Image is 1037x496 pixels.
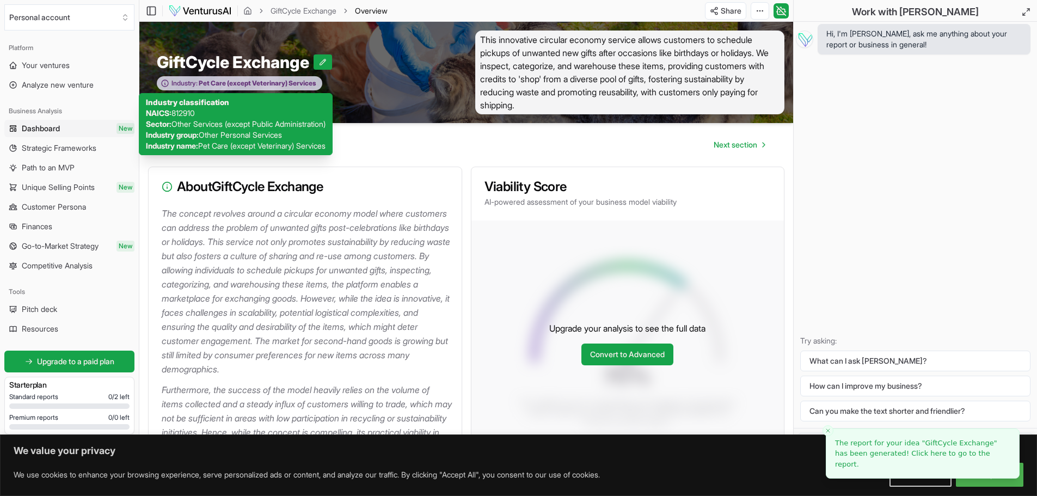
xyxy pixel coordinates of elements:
[271,5,336,16] a: GiftCycle Exchange
[146,97,326,108] div: Industry classification
[22,304,57,315] span: Pitch deck
[22,260,93,271] span: Competitive Analysis
[705,134,774,156] nav: pagination
[198,141,326,150] span: Pet Care (except Veterinary) Services
[705,134,774,156] a: Go to next page
[162,180,449,193] h3: About GiftCycle Exchange
[14,468,600,481] p: We use cookies to enhance your browsing experience, serve personalized ads or content, and analyz...
[108,393,130,401] span: 0 / 2 left
[4,159,134,176] a: Path to an MVP
[9,393,58,401] span: Standard reports
[835,439,997,468] span: The report for your idea " " has been generated! Click here to go to the report.
[22,143,96,154] span: Strategic Frameworks
[116,241,134,252] span: New
[796,30,813,48] img: Vera
[4,198,134,216] a: Customer Persona
[4,102,134,120] div: Business Analysis
[22,241,99,252] span: Go-to-Market Strategy
[22,60,70,71] span: Your ventures
[157,76,322,91] button: Industry:Pet Care (except Veterinary) Services
[146,119,171,128] span: Sector:
[4,218,134,235] a: Finances
[4,4,134,30] button: Select an organization
[4,320,134,338] a: Resources
[4,283,134,301] div: Tools
[852,4,979,20] h2: Work with [PERSON_NAME]
[157,52,314,72] span: GiftCycle Exchange
[162,383,453,454] p: Furthermore, the success of the model heavily relies on the volume of items collected and a stead...
[4,179,134,196] a: Unique Selling PointsNew
[171,108,195,118] span: 812910
[549,322,705,335] p: Upgrade your analysis to see the full data
[22,79,94,90] span: Analyze new venture
[22,201,86,212] span: Customer Persona
[826,28,1022,50] span: Hi, I'm [PERSON_NAME], ask me anything about your report or business in general!
[475,30,785,114] span: This innovative circular economy service allows customers to schedule pickups of unwanted new gif...
[484,180,771,193] h3: Viability Score
[243,5,388,16] nav: breadcrumb
[4,301,134,318] a: Pitch deck
[171,79,198,88] span: Industry:
[4,237,134,255] a: Go-to-Market StrategyNew
[14,444,1023,457] p: We value your privacy
[199,130,282,139] span: Other Personal Services
[171,119,326,128] span: Other Services (except Public Administration)
[4,39,134,57] div: Platform
[800,401,1030,421] button: Can you make the text shorter and friendlier?
[162,206,453,376] p: The concept revolves around a circular economy model where customers can address the problem of u...
[146,141,198,150] span: Industry name:
[4,139,134,157] a: Strategic Frameworks
[4,57,134,74] a: Your ventures
[22,182,95,193] span: Unique Selling Points
[4,120,134,137] a: DashboardNew
[355,5,388,16] span: Overview
[116,182,134,193] span: New
[4,351,134,372] a: Upgrade to a paid plan
[9,413,58,422] span: Premium reports
[484,197,771,207] p: AI-powered assessment of your business model viability
[116,123,134,134] span: New
[22,221,52,232] span: Finances
[800,335,1030,346] p: Try asking:
[4,76,134,94] a: Analyze new venture
[37,356,114,367] span: Upgrade to a paid plan
[800,376,1030,396] button: How can I improve my business?
[823,425,833,436] button: Close toast
[705,2,746,20] button: Share
[146,130,199,139] span: Industry group:
[108,413,130,422] span: 0 / 0 left
[146,108,171,118] span: NAICS:
[835,438,1010,470] a: The report for your idea "GiftCycle Exchange" has been generated! Click here to go to the report.
[800,351,1030,371] button: What can I ask [PERSON_NAME]?
[9,379,130,390] h3: Starter plan
[22,162,75,173] span: Path to an MVP
[721,5,741,16] span: Share
[4,257,134,274] a: Competitive Analysis
[581,344,673,365] a: Convert to Advanced
[925,439,993,447] span: GiftCycle Exchange
[168,4,232,17] img: logo
[22,123,60,134] span: Dashboard
[198,79,316,88] span: Pet Care (except Veterinary) Services
[22,323,58,334] span: Resources
[714,139,757,150] span: Next section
